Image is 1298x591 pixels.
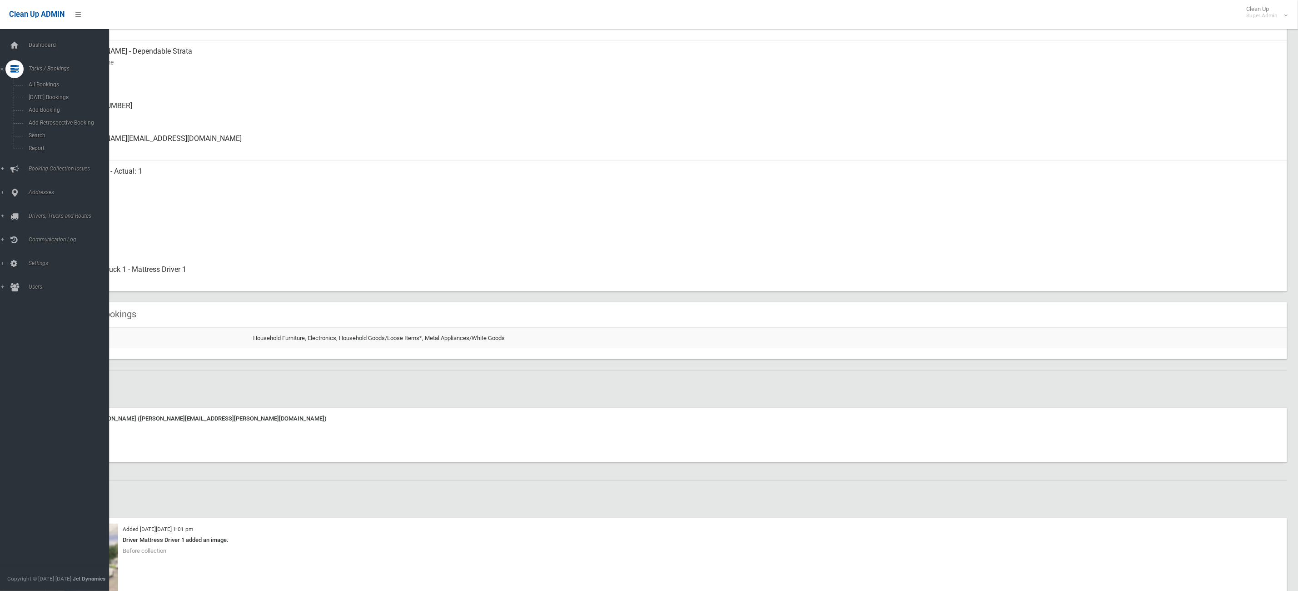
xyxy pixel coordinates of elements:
[73,576,105,582] strong: Jet Dynamics
[73,144,1280,155] small: Email
[26,94,112,100] span: [DATE] Bookings
[73,177,1280,188] small: Items
[26,145,112,151] span: Report
[40,128,1287,160] a: [PERSON_NAME][EMAIL_ADDRESS][DOMAIN_NAME]Email
[73,57,1280,68] small: Contact Name
[73,40,1280,73] div: [PERSON_NAME] - Dependable Strata
[26,213,119,219] span: Drivers, Trucks and Routes
[26,260,119,266] span: Settings
[73,95,1280,128] div: [PHONE_NUMBER]
[64,413,1282,424] div: Note from [PERSON_NAME] ([PERSON_NAME][EMAIL_ADDRESS][PERSON_NAME][DOMAIN_NAME])
[123,526,193,532] small: Added [DATE][DATE] 1:01 pm
[7,576,71,582] span: Copyright © [DATE]-[DATE]
[73,111,1280,122] small: Landline
[73,24,1280,35] small: Zone
[64,424,1282,435] div: [DATE] 3:47 pm
[26,284,119,290] span: Users
[26,236,119,243] span: Communication Log
[9,10,65,19] span: Clean Up ADMIN
[73,259,1280,291] div: Mattress Truck 1 - Mattress Driver 1
[64,535,1282,546] div: Driver Mattress Driver 1 added an image.
[73,160,1280,193] div: Mattress: 1 - Actual: 1
[40,381,1287,393] h2: Notes
[73,193,1280,226] div: No
[26,120,112,126] span: Add Retrospective Booking
[1242,5,1287,19] span: Clean Up
[26,65,119,72] span: Tasks / Bookings
[73,79,1280,90] small: Mobile
[73,210,1280,220] small: Oversized
[73,275,1280,286] small: Assigned To
[26,107,112,113] span: Add Booking
[73,226,1280,259] div: Collected
[26,132,112,139] span: Search
[26,165,119,172] span: Booking Collection Issues
[1246,12,1278,19] small: Super Admin
[40,491,1287,503] h2: Images
[73,128,1280,160] div: [PERSON_NAME][EMAIL_ADDRESS][DOMAIN_NAME]
[249,328,1287,348] td: Household Furniture, Electronics, Household Goods/Loose Items*, Metal Appliances/White Goods
[123,547,166,554] span: Before collection
[26,42,119,48] span: Dashboard
[73,242,1280,253] small: Status
[26,81,112,88] span: All Bookings
[26,189,119,195] span: Addresses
